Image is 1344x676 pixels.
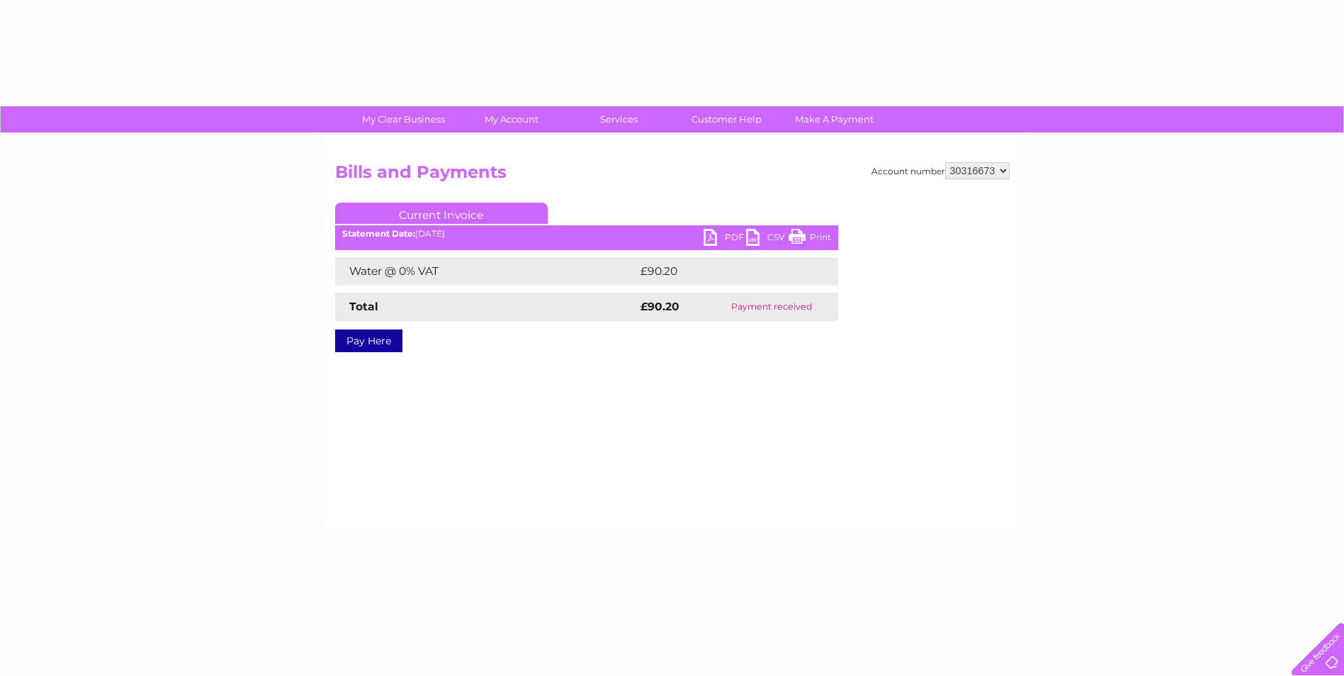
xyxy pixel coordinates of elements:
a: PDF [704,229,746,249]
a: Services [560,106,677,133]
a: Make A Payment [776,106,893,133]
a: My Account [453,106,570,133]
a: My Clear Business [345,106,462,133]
b: Statement Date: [342,228,415,239]
a: Pay Here [335,329,402,352]
h2: Bills and Payments [335,162,1010,189]
div: Account number [871,162,1010,179]
strong: Total [349,300,378,313]
div: [DATE] [335,229,838,239]
td: £90.20 [637,257,811,286]
a: CSV [746,229,789,249]
a: Current Invoice [335,203,548,224]
a: Print [789,229,831,249]
strong: £90.20 [640,300,679,313]
td: Water @ 0% VAT [335,257,637,286]
a: Customer Help [668,106,785,133]
td: Payment received [706,293,837,321]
